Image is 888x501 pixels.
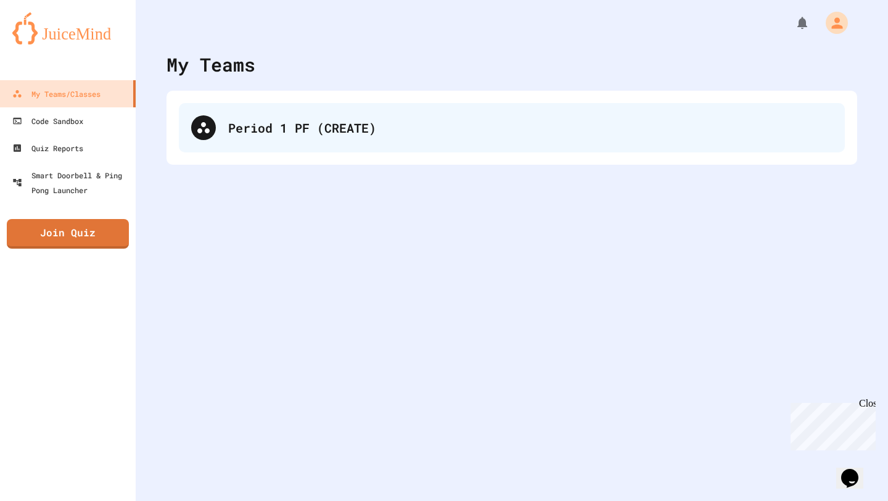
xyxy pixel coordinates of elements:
[5,5,85,78] div: Chat with us now!Close
[786,398,876,450] iframe: chat widget
[7,219,129,249] a: Join Quiz
[12,141,83,155] div: Quiz Reports
[179,103,845,152] div: Period 1 PF (CREATE)
[12,114,83,128] div: Code Sandbox
[228,118,832,137] div: Period 1 PF (CREATE)
[772,12,813,33] div: My Notifications
[12,12,123,44] img: logo-orange.svg
[12,168,131,197] div: Smart Doorbell & Ping Pong Launcher
[166,51,255,78] div: My Teams
[12,86,101,101] div: My Teams/Classes
[813,9,851,37] div: My Account
[836,452,876,489] iframe: chat widget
